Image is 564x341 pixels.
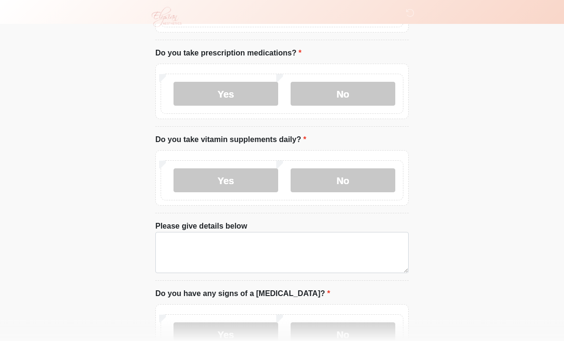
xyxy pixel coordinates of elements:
[174,82,278,106] label: Yes
[174,169,278,193] label: Yes
[155,221,247,232] label: Please give details below
[146,7,186,27] img: Elysian Aesthetics Logo
[155,48,302,59] label: Do you take prescription medications?
[291,82,395,106] label: No
[155,288,330,300] label: Do you have any signs of a [MEDICAL_DATA]?
[155,134,306,146] label: Do you take vitamin supplements daily?
[291,169,395,193] label: No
